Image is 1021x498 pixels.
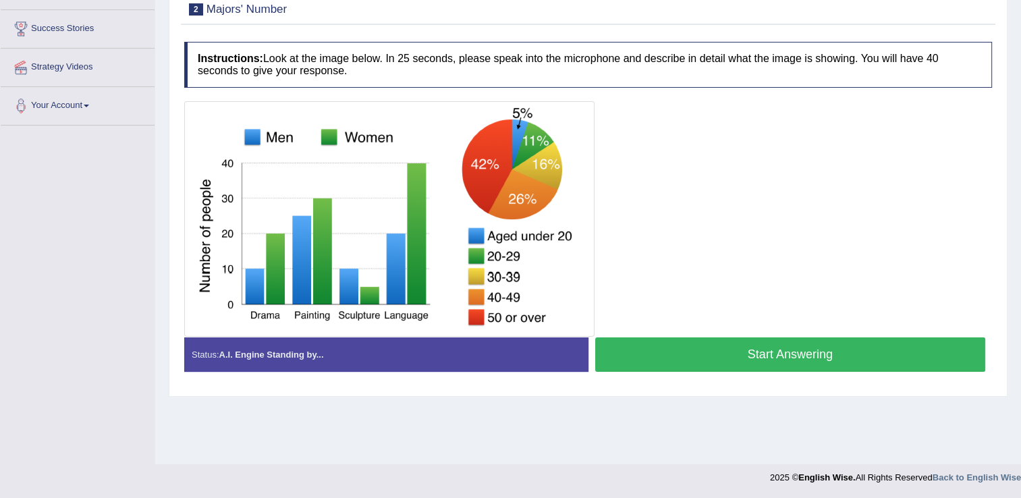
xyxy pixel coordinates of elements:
[184,42,992,87] h4: Look at the image below. In 25 seconds, please speak into the microphone and describe in detail w...
[1,10,155,44] a: Success Stories
[219,350,323,360] strong: A.I. Engine Standing by...
[933,472,1021,482] a: Back to English Wise
[189,3,203,16] span: 2
[184,337,588,372] div: Status:
[198,53,263,64] b: Instructions:
[798,472,855,482] strong: English Wise.
[595,337,986,372] button: Start Answering
[1,49,155,82] a: Strategy Videos
[206,3,287,16] small: Majors' Number
[770,464,1021,484] div: 2025 © All Rights Reserved
[1,87,155,121] a: Your Account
